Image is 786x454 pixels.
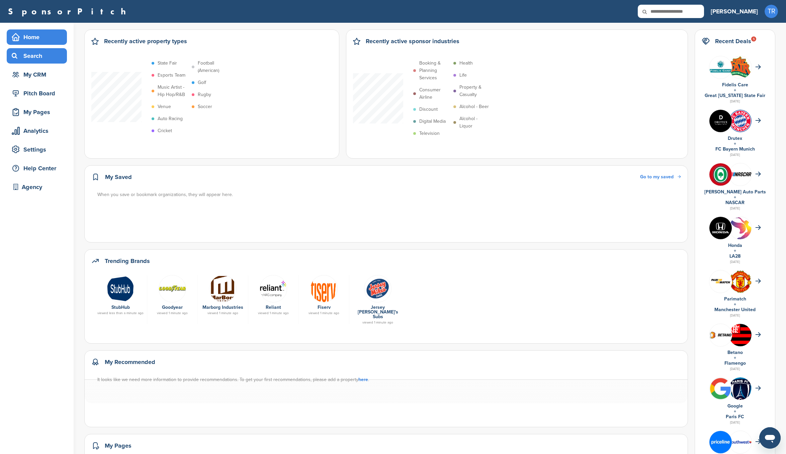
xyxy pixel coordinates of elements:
[765,5,778,18] span: TR
[158,84,188,98] p: Music Artist - Hip Hop/R&B
[366,36,459,46] h2: Recently active sponsor industries
[709,431,732,453] img: Ig6ldnjt 400x400
[198,103,212,110] p: Soccer
[7,179,67,195] a: Agency
[729,56,752,78] img: Download
[715,146,755,152] a: FC Bayern Munich
[702,366,768,372] div: [DATE]
[727,403,743,409] a: Google
[158,72,185,79] p: Esports Team
[302,311,346,315] div: viewed 1 minute ago
[704,189,766,195] a: [PERSON_NAME] Auto Parts
[724,296,746,302] a: Parimatch
[419,86,450,101] p: Consumer Airline
[158,127,172,134] p: Cricket
[459,103,489,110] p: Alcohol - Beer
[302,275,346,302] a: Data
[105,256,150,266] h2: Trending Brands
[728,243,742,248] a: Honda
[459,60,473,67] p: Health
[734,194,736,200] a: +
[702,420,768,426] div: [DATE]
[260,275,287,302] img: Data
[318,304,331,310] a: Fiserv
[151,311,194,315] div: viewed 1 minute ago
[353,275,403,302] a: Screen shot 2018 11 02 at 10.05.55 am
[209,275,237,302] img: Marborg logo
[734,87,736,93] a: +
[198,91,211,98] p: Rugby
[202,304,243,310] a: Marborg Industries
[751,36,756,41] div: 6
[310,275,338,302] img: Data
[734,355,736,361] a: +
[159,275,186,302] img: Data
[705,93,765,98] a: Great [US_STATE] State Fair
[702,312,768,319] div: [DATE]
[727,350,743,355] a: Betano
[104,36,187,46] h2: Recently active property types
[97,311,144,315] div: viewed less than a minute ago
[266,304,281,310] a: Reliant
[734,301,736,307] a: +
[729,110,752,132] img: Open uri20141112 64162 1l1jknv?1415809301
[459,72,467,79] p: Life
[702,205,768,211] div: [DATE]
[709,217,732,239] img: Kln5su0v 400x400
[711,7,758,16] h3: [PERSON_NAME]
[714,307,756,312] a: Manchester United
[198,79,206,86] p: Golf
[640,173,681,181] a: Go to my saved
[709,331,732,339] img: Betano
[252,311,295,315] div: viewed 1 minute ago
[702,259,768,265] div: [DATE]
[201,275,245,302] a: Marborg logo
[640,174,674,180] span: Go to my saved
[459,84,490,98] p: Property & Casualty
[729,253,740,259] a: LA28
[729,270,752,293] img: Open uri20141112 64162 1lb1st5?1415809441
[7,86,67,101] a: Pitch Board
[97,275,144,302] a: Stubhub.svg
[726,414,744,420] a: Paris FC
[7,29,67,45] a: Home
[8,7,130,16] a: SponsorPitch
[105,441,132,450] h2: My Pages
[419,106,438,113] p: Discount
[729,324,752,351] img: Data?1415807839
[158,115,183,122] p: Auto Racing
[10,87,67,99] div: Pitch Board
[709,277,732,285] img: Screen shot 2018 07 10 at 12.33.29 pm
[722,82,748,88] a: Fidelis Care
[10,50,67,62] div: Search
[724,360,746,366] a: Flamengo
[10,181,67,193] div: Agency
[729,172,752,176] img: 7569886e 0a8b 4460 bc64 d028672dde70
[702,98,768,104] div: [DATE]
[729,440,752,444] img: Southwest airlines logo 2014.svg
[10,125,67,137] div: Analytics
[709,163,732,186] img: V7vhzcmg 400x400
[459,115,490,130] p: Alcohol - Liquor
[725,200,745,205] a: NASCAR
[709,377,732,400] img: Bwupxdxo 400x400
[10,106,67,118] div: My Pages
[158,60,177,67] p: State Fair
[734,141,736,147] a: +
[709,110,732,132] img: Images (4)
[358,304,398,320] a: Jersey [PERSON_NAME]'s Subs
[201,311,245,315] div: viewed 1 minute ago
[7,67,67,82] a: My CRM
[10,69,67,81] div: My CRM
[358,377,368,382] a: here
[711,4,758,19] a: [PERSON_NAME]
[419,118,446,125] p: Digital Media
[364,275,391,302] img: Screen shot 2018 11 02 at 10.05.55 am
[10,162,67,174] div: Help Center
[7,104,67,120] a: My Pages
[105,172,132,182] h2: My Saved
[353,321,403,324] div: viewed 1 minute ago
[715,36,751,46] h2: Recent Deals
[729,377,752,404] img: Paris fc logo.svg
[252,275,295,302] a: Data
